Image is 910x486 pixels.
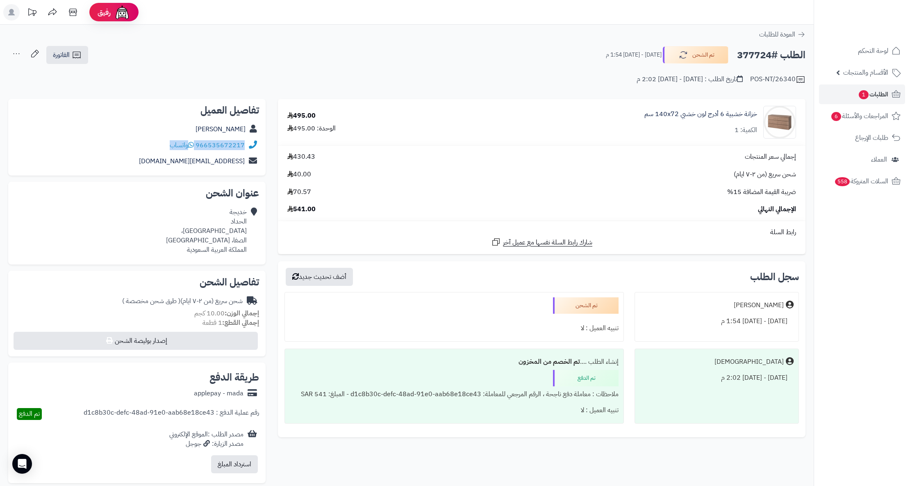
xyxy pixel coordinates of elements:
[843,67,888,78] span: الأقسام والمنتجات
[750,272,799,282] h3: سجل الطلب
[290,402,619,418] div: تنبيه العميل : لا
[819,41,905,61] a: لوحة التحكم
[819,84,905,104] a: الطلبات1
[745,152,796,162] span: إجمالي سعر المنتجات
[194,389,243,398] div: applepay - mada
[290,320,619,336] div: تنبيه العميل : لا
[553,370,619,386] div: تم الدفع
[287,111,316,121] div: 495.00
[287,187,311,197] span: 70.57
[98,7,111,17] span: رفيق
[758,205,796,214] span: الإجمالي النهائي
[819,150,905,169] a: العملاء
[22,4,42,23] a: تحديثات المنصة
[519,357,580,367] b: تم الخصم من المخزون
[211,455,258,473] button: استرداد المبلغ
[53,50,70,60] span: الفاتورة
[15,277,259,287] h2: تفاصيل الشحن
[122,297,243,306] div: شحن سريع (من ٢-٧ ايام)
[196,124,246,134] a: [PERSON_NAME]
[287,152,315,162] span: 430.43
[169,430,243,449] div: مصدر الطلب :الموقع الإلكتروني
[831,112,841,121] span: 6
[764,106,796,139] img: 1752058398-1(9)-90x90.jpg
[19,409,40,419] span: تم الدفع
[209,372,259,382] h2: طريقة الدفع
[737,47,805,64] h2: الطلب #377724
[287,205,316,214] span: 541.00
[819,171,905,191] a: السلات المتروكة558
[287,170,311,179] span: 40.00
[287,124,336,133] div: الوحدة: 495.00
[735,125,757,135] div: الكمية: 1
[194,308,259,318] small: 10.00 كجم
[644,110,757,119] a: خزانة خشبية 6 أدرج لون خشبي 140x72 سم
[84,408,259,420] div: رقم عملية الدفع : d1c8b30c-defc-48ad-91e0-aab68e18ce43
[166,208,247,254] div: خديجة الحداد [GEOGRAPHIC_DATA]، الصفا، [GEOGRAPHIC_DATA] المملكة العربية السعودية
[830,110,888,122] span: المراجعات والأسئلة
[290,386,619,402] div: ملاحظات : معاملة دفع ناجحة ، الرقم المرجعي للمعاملة: d1c8b30c-defc-48ad-91e0-aab68e18ce43 - المبل...
[553,297,619,314] div: تم الشحن
[858,89,888,100] span: الطلبات
[15,188,259,198] h2: عنوان الشحن
[15,105,259,115] h2: تفاصيل العميل
[834,176,888,187] span: السلات المتروكة
[871,154,887,165] span: العملاء
[139,156,245,166] a: [EMAIL_ADDRESS][DOMAIN_NAME]
[714,357,784,367] div: [DEMOGRAPHIC_DATA]
[196,140,245,150] a: 966535672217
[640,370,794,386] div: [DATE] - [DATE] 2:02 م
[14,332,258,350] button: إصدار بوليصة الشحن
[290,354,619,370] div: إنشاء الطلب ....
[734,301,784,310] div: [PERSON_NAME]
[170,140,194,150] a: واتساب
[281,228,802,237] div: رابط السلة
[759,30,795,39] span: العودة للطلبات
[222,318,259,328] strong: إجمالي القطع:
[663,46,728,64] button: تم الشحن
[854,22,902,39] img: logo-2.png
[759,30,805,39] a: العودة للطلبات
[640,313,794,329] div: [DATE] - [DATE] 1:54 م
[606,51,662,59] small: [DATE] - [DATE] 1:54 م
[286,268,353,286] button: أضف تحديث جديد
[202,318,259,328] small: 1 قطعة
[855,132,888,144] span: طلبات الإرجاع
[727,187,796,197] span: ضريبة القيمة المضافة 15%
[169,439,243,449] div: مصدر الزيارة: جوجل
[46,46,88,64] a: الفاتورة
[12,454,32,474] div: Open Intercom Messenger
[835,177,850,186] span: 558
[819,106,905,126] a: المراجعات والأسئلة6
[734,170,796,179] span: شحن سريع (من ٢-٧ ايام)
[637,75,743,84] div: تاريخ الطلب : [DATE] - [DATE] 2:02 م
[858,45,888,57] span: لوحة التحكم
[114,4,130,21] img: ai-face.png
[122,296,180,306] span: ( طرق شحن مخصصة )
[491,237,592,247] a: شارك رابط السلة نفسها مع عميل آخر
[750,75,805,84] div: POS-NT/26340
[859,90,869,99] span: 1
[819,128,905,148] a: طلبات الإرجاع
[503,238,592,247] span: شارك رابط السلة نفسها مع عميل آخر
[225,308,259,318] strong: إجمالي الوزن:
